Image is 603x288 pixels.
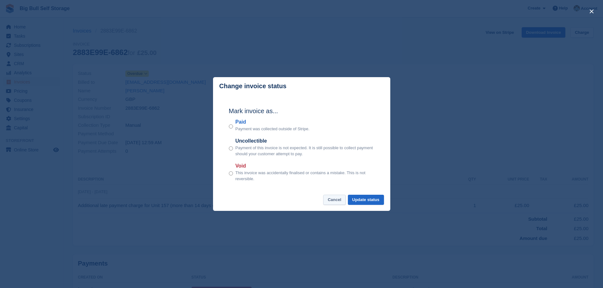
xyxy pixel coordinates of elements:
label: Paid [236,118,310,126]
h2: Mark invoice as... [229,106,374,116]
label: Void [236,162,374,170]
p: This invoice was accidentally finalised or contains a mistake. This is not reversible. [236,170,374,182]
button: close [587,6,597,16]
label: Uncollectible [236,137,374,145]
button: Update status [348,195,384,205]
p: Payment of this invoice is not expected. It is still possible to collect payment should your cust... [236,145,374,157]
p: Change invoice status [219,83,286,90]
button: Cancel [323,195,346,205]
p: Payment was collected outside of Stripe. [236,126,310,132]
